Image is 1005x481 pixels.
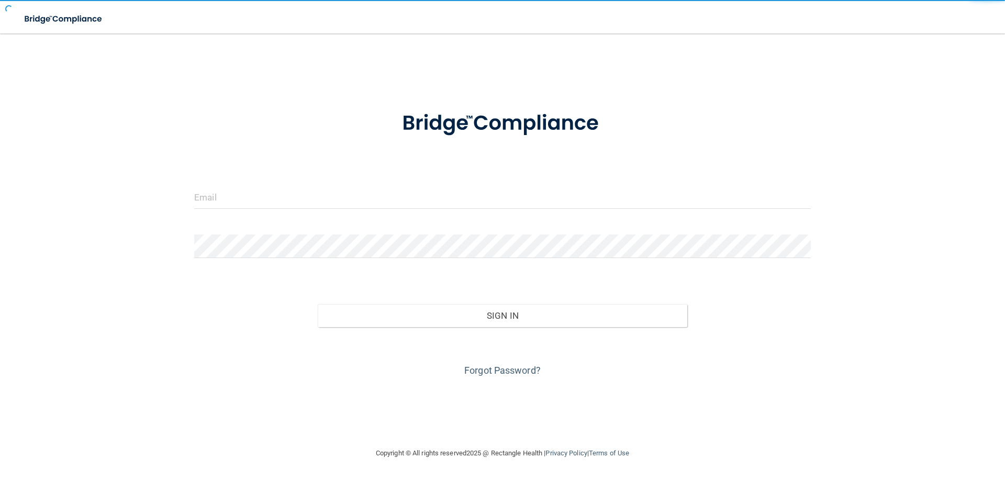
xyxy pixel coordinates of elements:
div: Copyright © All rights reserved 2025 @ Rectangle Health | | [311,437,694,470]
img: bridge_compliance_login_screen.278c3ca4.svg [16,8,112,30]
a: Terms of Use [589,449,629,457]
img: bridge_compliance_login_screen.278c3ca4.svg [381,96,624,151]
input: Email [194,185,811,209]
button: Sign In [318,304,688,327]
a: Forgot Password? [464,365,541,376]
a: Privacy Policy [545,449,587,457]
